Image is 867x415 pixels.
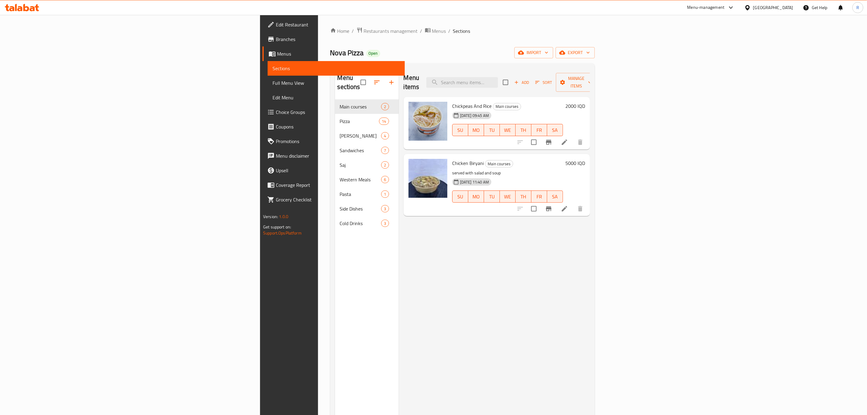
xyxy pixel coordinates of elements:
a: Edit Menu [268,90,405,105]
span: Cold Drinks [340,220,381,227]
div: items [381,161,389,169]
span: Pasta [340,190,381,198]
span: Version: [263,213,278,221]
span: FR [534,126,545,135]
div: Pizza14 [335,114,399,129]
span: TH [518,126,529,135]
span: Menu disclaimer [276,152,400,159]
div: items [381,176,389,183]
span: Sort items [531,78,556,87]
button: TU [484,124,500,136]
input: search [426,77,498,88]
div: Saj [340,161,381,169]
span: TH [518,192,529,201]
span: [DATE] 09:45 AM [458,113,491,118]
span: Menus [432,27,446,35]
button: WE [500,124,516,136]
span: Sandwiches [340,147,381,154]
button: TH [516,190,531,203]
span: export [561,49,590,57]
span: import [519,49,548,57]
button: Manage items [556,73,597,92]
h6: 5000 IQD [565,159,585,167]
span: WE [502,126,513,135]
span: 1.0.0 [279,213,288,221]
a: Branches [262,32,405,46]
span: SA [550,192,561,201]
span: 4 [381,133,388,139]
button: Sort [534,78,554,87]
span: Main courses [493,103,521,110]
button: MO [468,124,484,136]
span: Sort [535,79,552,86]
span: Get support on: [263,223,291,231]
span: TU [486,126,497,135]
a: Coverage Report [262,178,405,192]
button: SA [547,124,563,136]
button: Add [512,78,531,87]
p: served with salad and soup [452,169,563,177]
img: Chicken Biryani [408,159,447,198]
div: items [381,132,389,139]
a: Grocery Checklist [262,192,405,207]
nav: breadcrumb [330,27,595,35]
span: 14 [379,118,388,124]
span: 3 [381,221,388,226]
span: Edit Menu [273,94,400,101]
nav: Menu sections [335,97,399,233]
button: delete [573,201,588,216]
span: 6 [381,177,388,183]
div: Main courses2 [335,99,399,114]
span: Select all sections [357,76,370,89]
a: Menus [262,46,405,61]
button: FR [531,124,547,136]
span: Main courses [340,103,381,110]
a: Menu disclaimer [262,149,405,163]
img: Chickpeas And Rice [408,102,447,141]
span: Select section [499,76,512,89]
span: 2 [381,162,388,168]
span: WE [502,192,513,201]
span: Add [513,79,530,86]
a: Upsell [262,163,405,178]
button: Branch-specific-item [541,201,556,216]
div: Side Dishes [340,205,381,212]
a: Sections [268,61,405,76]
button: MO [468,190,484,203]
span: Coverage Report [276,181,400,189]
span: Upsell [276,167,400,174]
span: Add item [512,78,531,87]
div: Western Meals [340,176,381,183]
span: FR [534,192,545,201]
h2: Menu items [404,73,419,91]
span: 2 [381,104,388,110]
span: Grocery Checklist [276,196,400,203]
span: Chickpeas And Rice [452,101,492,111]
div: items [381,103,389,110]
span: [PERSON_NAME] [340,132,381,139]
span: MO [471,192,482,201]
a: Choice Groups [262,105,405,119]
span: Sections [273,65,400,72]
span: Manage items [561,75,592,90]
button: Branch-specific-item [541,135,556,149]
div: items [381,205,389,212]
div: Sandwiches7 [335,143,399,158]
div: Menu-management [687,4,725,11]
span: Select to update [527,136,540,149]
div: items [381,220,389,227]
span: Pizza [340,118,379,125]
button: TU [484,190,500,203]
div: Lahm Majun [340,132,381,139]
span: 3 [381,206,388,212]
a: Menus [425,27,446,35]
span: MO [471,126,482,135]
button: FR [531,190,547,203]
li: / [420,27,422,35]
span: Select to update [527,202,540,215]
button: export [556,47,595,58]
div: items [381,147,389,154]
